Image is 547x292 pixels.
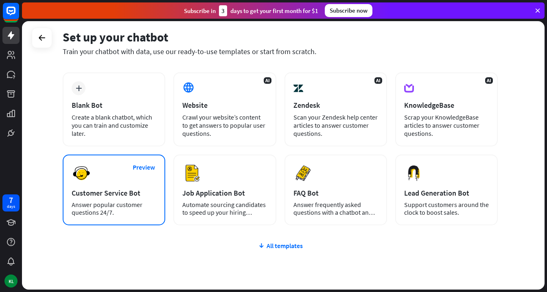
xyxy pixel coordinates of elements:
[404,113,489,137] div: Scrap your KnowledgeBase articles to answer customer questions.
[293,201,378,216] div: Answer frequently asked questions with a chatbot and save your time.
[4,275,18,288] div: KL
[63,29,498,45] div: Set up your chatbot
[264,77,271,84] span: AI
[9,196,13,204] div: 7
[7,204,15,209] div: days
[293,113,378,137] div: Scan your Zendesk help center articles to answer customer questions.
[219,5,227,16] div: 3
[182,188,267,198] div: Job Application Bot
[182,113,267,137] div: Crawl your website’s content to get answers to popular user questions.
[72,201,156,216] div: Answer popular customer questions 24/7.
[76,85,82,91] i: plus
[485,77,493,84] span: AI
[72,113,156,137] div: Create a blank chatbot, which you can train and customize later.
[404,188,489,198] div: Lead Generation Bot
[72,100,156,110] div: Blank Bot
[374,77,382,84] span: AI
[184,5,318,16] div: Subscribe in days to get your first month for $1
[404,100,489,110] div: KnowledgeBase
[127,160,160,175] button: Preview
[7,3,31,28] button: Open LiveChat chat widget
[293,188,378,198] div: FAQ Bot
[72,188,156,198] div: Customer Service Bot
[182,201,267,216] div: Automate sourcing candidates to speed up your hiring process.
[182,100,267,110] div: Website
[63,47,498,56] div: Train your chatbot with data, use our ready-to-use templates or start from scratch.
[404,201,489,216] div: Support customers around the clock to boost sales.
[293,100,378,110] div: Zendesk
[2,194,20,211] a: 7 days
[325,4,372,17] div: Subscribe now
[63,242,498,250] div: All templates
